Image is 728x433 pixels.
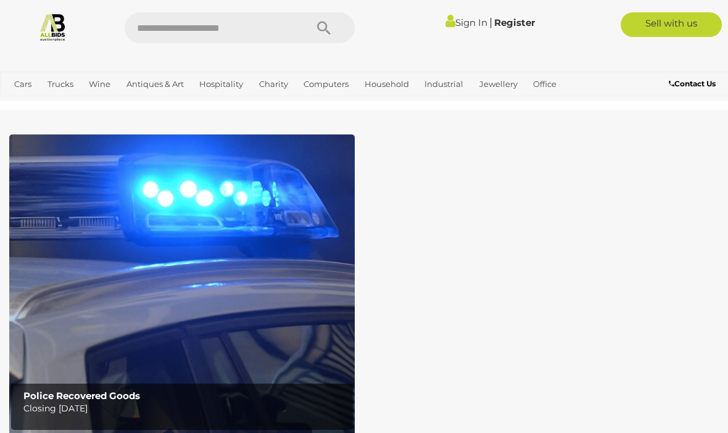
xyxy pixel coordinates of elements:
[299,74,354,94] a: Computers
[474,74,523,94] a: Jewellery
[445,17,487,28] a: Sign In
[9,74,36,94] a: Cars
[23,390,140,402] b: Police Recovered Goods
[489,15,492,29] span: |
[494,17,535,28] a: Register
[9,94,44,115] a: Sports
[122,74,189,94] a: Antiques & Art
[84,74,115,94] a: Wine
[38,12,67,41] img: Allbids.com.au
[23,401,347,416] p: Closing [DATE]
[420,74,468,94] a: Industrial
[293,12,355,43] button: Search
[360,74,414,94] a: Household
[669,77,719,91] a: Contact Us
[43,74,78,94] a: Trucks
[51,94,148,115] a: [GEOGRAPHIC_DATA]
[669,79,716,88] b: Contact Us
[621,12,722,37] a: Sell with us
[528,74,561,94] a: Office
[194,74,248,94] a: Hospitality
[254,74,293,94] a: Charity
